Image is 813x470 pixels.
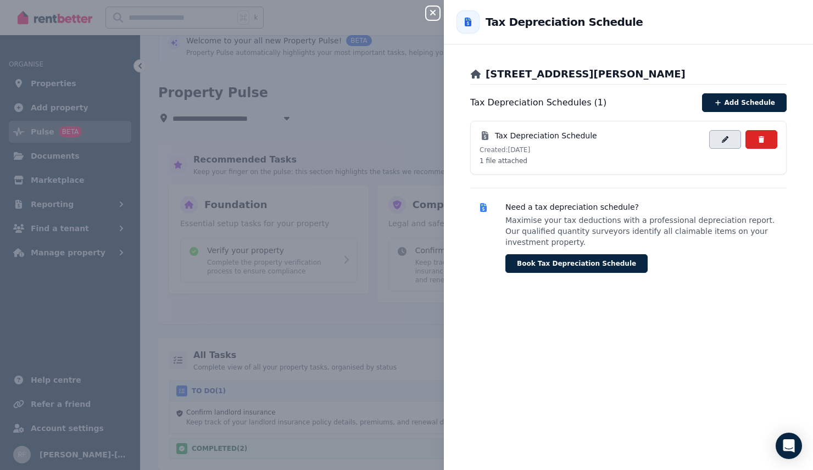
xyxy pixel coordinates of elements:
[702,93,787,112] button: Add Schedule
[470,96,606,109] h3: Tax Depreciation Schedules ( 1 )
[486,66,686,82] h2: [STREET_ADDRESS][PERSON_NAME]
[495,130,597,141] h4: Tax Depreciation Schedule
[505,215,787,248] p: Maximise your tax deductions with a professional depreciation report. Our qualified quantity surv...
[480,146,700,154] p: Created: [DATE]
[776,433,802,459] div: Open Intercom Messenger
[505,258,648,268] a: Book Tax Depreciation Schedule
[486,14,643,30] h2: Tax Depreciation Schedule
[505,254,648,273] button: Book Tax Depreciation Schedule
[480,156,700,165] div: 1 file attached
[505,202,787,212] h3: Need a tax depreciation schedule?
